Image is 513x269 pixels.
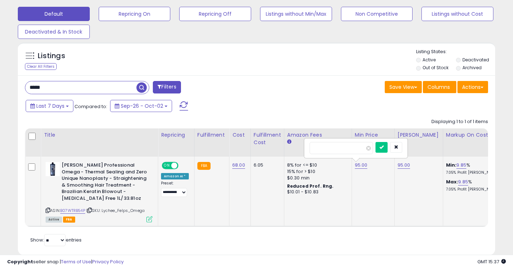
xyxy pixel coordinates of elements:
div: Fulfillment [197,131,226,139]
button: Listings without Min/Max [260,7,332,21]
b: [PERSON_NAME] Professional Omega - Thermal Sealing and Zero Unique Nanoplasty - Straightening & S... [62,162,148,203]
button: Deactivated & In Stock [18,25,90,39]
button: Actions [457,81,488,93]
button: Repricing Off [179,7,251,21]
button: Listings without Cost [421,7,493,21]
div: 15% for > $10 [287,168,346,175]
span: FBA [63,217,75,223]
div: Markup on Cost [446,131,508,139]
button: Default [18,7,90,21]
label: Out of Stock [423,65,449,71]
span: All listings currently available for purchase on Amazon [46,217,62,223]
p: 7.05% Profit [PERSON_NAME] [446,170,505,175]
img: 41U5dhrYKNL._SL40_.jpg [46,162,60,176]
button: Filters [153,81,181,93]
button: Non Competitive [341,7,413,21]
div: $10.01 - $10.83 [287,189,346,195]
span: OFF [177,163,189,169]
span: Columns [427,83,450,91]
p: Listing States: [416,49,496,55]
button: Save View [385,81,422,93]
a: B07WTRB54P [60,208,85,214]
a: 9.85 [456,162,466,169]
button: Last 7 Days [26,100,73,112]
b: Min: [446,162,457,168]
a: 95.00 [398,162,410,169]
button: Repricing On [99,7,171,21]
small: FBA [197,162,211,170]
span: Sep-26 - Oct-02 [121,102,163,110]
label: Archived [462,65,482,71]
div: Amazon AI * [161,173,189,179]
b: Reduced Prof. Rng. [287,183,334,189]
span: Last 7 Days [36,102,64,110]
div: % [446,162,505,175]
div: Min Price [355,131,392,139]
button: Columns [423,81,456,93]
div: Cost [232,131,248,139]
div: 8% for <= $10 [287,162,346,168]
span: | SKU: Lychee_Felps_Omega [86,208,145,213]
div: $0.30 min [287,175,346,181]
h5: Listings [38,51,65,61]
span: Show: entries [30,237,82,243]
label: Deactivated [462,57,489,63]
a: 68.00 [232,162,245,169]
div: Clear All Filters [25,63,57,70]
a: Terms of Use [61,258,91,265]
div: 6.05 [254,162,279,168]
span: ON [162,163,171,169]
span: Compared to: [74,103,107,110]
a: Privacy Policy [92,258,124,265]
div: Title [44,131,155,139]
div: Fulfillment Cost [254,131,281,146]
div: Amazon Fees [287,131,349,139]
div: Repricing [161,131,191,139]
a: 9.85 [458,178,468,186]
div: seller snap | | [7,259,124,265]
label: Active [423,57,436,63]
p: 7.05% Profit [PERSON_NAME] [446,187,505,192]
span: 2025-10-10 15:37 GMT [477,258,506,265]
small: Amazon Fees. [287,139,291,145]
button: Sep-26 - Oct-02 [110,100,172,112]
th: The percentage added to the cost of goods (COGS) that forms the calculator for Min & Max prices. [443,128,511,157]
div: Displaying 1 to 1 of 1 items [431,118,488,125]
a: 95.00 [355,162,368,169]
div: ASIN: [46,162,152,222]
b: Max: [446,178,458,185]
div: % [446,179,505,192]
div: Preset: [161,181,189,197]
strong: Copyright [7,258,33,265]
div: [PERSON_NAME] [398,131,440,139]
